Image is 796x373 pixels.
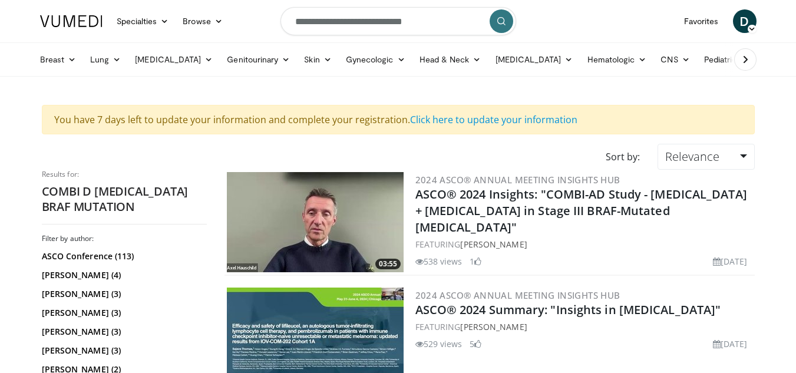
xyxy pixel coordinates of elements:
a: 2024 ASCO® Annual Meeting Insights Hub [415,289,620,301]
p: Results for: [42,170,207,179]
li: 5 [470,338,481,350]
a: Gynecologic [339,48,412,71]
a: Head & Neck [412,48,488,71]
a: 2024 ASCO® Annual Meeting Insights Hub [415,174,620,186]
a: [PERSON_NAME] (3) [42,326,204,338]
a: Browse [176,9,230,33]
a: [PERSON_NAME] [460,321,527,332]
input: Search topics, interventions [280,7,516,35]
span: Relevance [665,148,719,164]
a: Skin [297,48,338,71]
a: [PERSON_NAME] [460,239,527,250]
a: [PERSON_NAME] (3) [42,307,204,319]
img: ea272164-472e-4936-83fc-4bf793efe714.300x170_q85_crop-smart_upscale.jpg [227,172,404,272]
a: ASCO® 2024 Insights: "COMBI-AD Study - [MEDICAL_DATA] + [MEDICAL_DATA] in Stage III BRAF-Mutated ... [415,186,747,235]
a: Pediatric [697,48,756,71]
a: Lung [83,48,128,71]
div: Sort by: [597,144,649,170]
span: 03:55 [375,259,401,269]
a: Hematologic [580,48,654,71]
a: Genitourinary [220,48,297,71]
a: Favorites [677,9,726,33]
a: D [733,9,757,33]
li: [DATE] [713,338,748,350]
a: CNS [653,48,696,71]
a: Breast [33,48,84,71]
a: ASCO Conference (113) [42,250,204,262]
a: 03:55 [227,172,404,272]
h2: COMBI D [MEDICAL_DATA] BRAF MUTATION [42,184,207,214]
li: [DATE] [713,255,748,268]
h3: Filter by author: [42,234,207,243]
a: Relevance [658,144,754,170]
li: 529 views [415,338,463,350]
img: VuMedi Logo [40,15,103,27]
a: [PERSON_NAME] (4) [42,269,204,281]
a: ASCO® 2024 Summary: "Insights in [MEDICAL_DATA]" [415,302,721,318]
a: [PERSON_NAME] (3) [42,345,204,357]
li: 1 [470,255,481,268]
div: FEATURING [415,321,752,333]
div: You have 7 days left to update your information and complete your registration. [42,105,755,134]
a: [MEDICAL_DATA] [128,48,220,71]
div: FEATURING [415,238,752,250]
a: Click here to update your information [410,113,577,126]
a: [MEDICAL_DATA] [488,48,580,71]
a: [PERSON_NAME] (3) [42,288,204,300]
li: 538 views [415,255,463,268]
a: Specialties [110,9,176,33]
